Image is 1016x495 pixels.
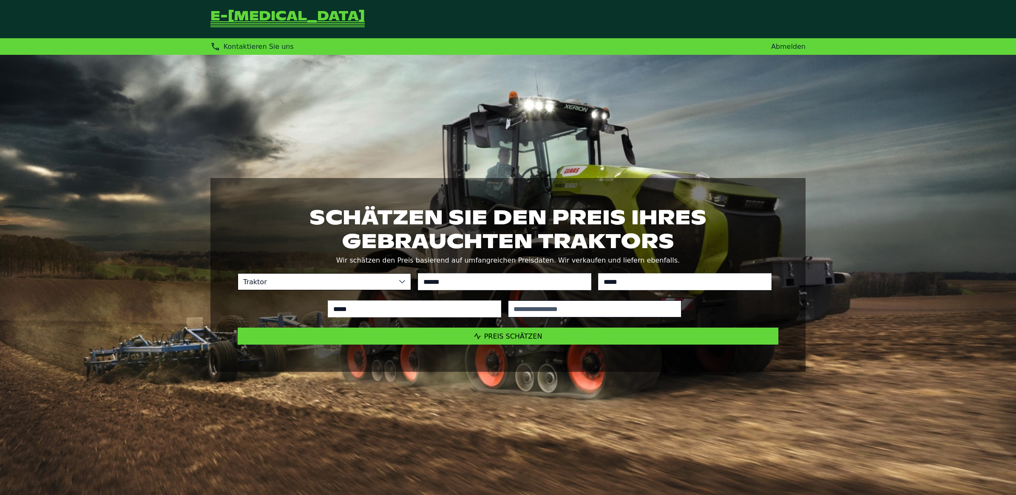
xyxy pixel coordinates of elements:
div: Kontaktieren Sie uns [210,42,294,51]
button: Preis schätzen [238,328,778,345]
p: Wir schätzen den Preis basierend auf umfangreichen Preisdaten. Wir verkaufen und liefern ebenfalls. [238,255,778,266]
h1: Schätzen Sie den Preis Ihres gebrauchten Traktors [238,205,778,253]
a: Zurück zur Startseite [210,10,365,28]
span: Kontaktieren Sie uns [224,42,294,51]
span: Traktor [238,274,394,290]
span: Preis schätzen [484,332,542,340]
a: Abmelden [771,42,806,51]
